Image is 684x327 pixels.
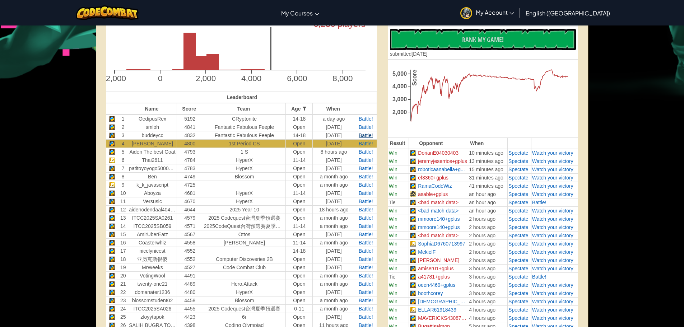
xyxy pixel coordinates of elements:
text: 2,000 [196,74,216,83]
td: jeremyjeserrios+gplus [417,157,468,165]
td: buddeycc [128,131,177,139]
td: 4800 [177,139,203,148]
td: 14-18 [286,131,313,139]
td: [DATE] [313,123,355,131]
th: Age [286,103,313,115]
td: 7 [118,164,128,172]
th: Opponent [417,137,468,149]
td: [PERSON_NAME] [203,238,286,247]
td: 11-14 [286,189,313,197]
td: 5 [118,148,128,156]
a: Watch your victory [532,241,573,247]
a: Spectate [508,249,528,255]
td: 31 minutes ago [468,173,508,182]
a: My Courses [278,3,323,23]
span: Spectate [508,224,528,230]
span: Win [389,191,397,197]
a: Battle! [359,256,373,262]
span: Battle! [359,190,373,196]
a: Battle! [359,298,373,303]
a: Battle! [532,274,546,280]
td: 12 [118,205,128,214]
a: Watch your victory [532,150,573,156]
text: 5,000 [392,70,407,77]
td: [DATE] [313,230,355,238]
td: a day ago [313,115,355,123]
a: Battle! [359,306,373,312]
a: Spectate [508,266,528,271]
td: asable+gplus [417,190,468,198]
a: CodeCombat logo [76,5,139,20]
text: 4,000 [392,83,407,90]
a: Watch your victory [532,299,573,304]
td: 8 [118,172,128,181]
td: 4832 [177,131,203,139]
td: <bad match data> [417,206,468,215]
td: 4579 [177,214,203,222]
td: OedipusRex [128,115,177,123]
span: Battle! [359,215,373,221]
td: [DATE] [313,197,355,205]
span: My Courses [281,9,313,17]
a: My Account [457,1,518,24]
td: 8 hours ago [313,148,355,156]
td: [DATE] [313,189,355,197]
a: Watch your victory [532,175,573,181]
span: Win [389,167,397,172]
td: 13 [118,214,128,222]
td: 10 [118,189,128,197]
td: HyperX [203,164,286,172]
td: an hour ago [468,190,508,198]
td: mmoore140+gplus [417,215,468,223]
text: 0 [158,74,162,83]
span: Spectate [508,233,528,238]
td: an hour ago [468,198,508,206]
td: 1 [118,115,128,123]
span: Spectate [508,167,528,172]
a: Spectate [508,183,528,189]
text: 4,000 [241,74,261,83]
td: Open [286,164,313,172]
td: Coasterwhiz [128,238,177,247]
a: Battle! [359,289,373,295]
td: roboticaanabella+g... [417,165,468,173]
span: Watch your victory [532,216,573,222]
th: Result [388,137,409,149]
td: ef3360+gplus [417,173,468,182]
a: Watch your victory [532,208,573,214]
a: Battle! [359,132,373,138]
a: Watch your victory [532,233,573,238]
a: Watch your victory [532,167,573,172]
a: Spectate [508,282,528,288]
text: -2,000 [103,74,126,83]
td: 4571 [177,222,203,230]
td: Open [286,205,313,214]
a: Spectate [508,299,528,304]
div: [DATE] [390,50,428,57]
td: 2 hours ago [468,223,508,231]
span: Spectate [508,257,528,263]
a: Spectate [508,315,528,321]
span: Win [389,224,397,230]
td: HyperX [203,197,286,205]
td: RamaCodeWiz [417,182,468,190]
span: My Account [476,9,514,16]
td: 15 [118,230,128,238]
a: Battle! [359,223,373,229]
td: Open [286,123,313,131]
span: Win [389,150,397,156]
span: Battle! [532,200,546,205]
span: Watch your victory [532,282,573,288]
a: Watch your victory [532,290,573,296]
a: Watch your victory [532,224,573,230]
td: HyperX [203,189,286,197]
span: Win [389,183,397,189]
span: Battle! [359,165,373,171]
span: Battle! [359,182,373,188]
